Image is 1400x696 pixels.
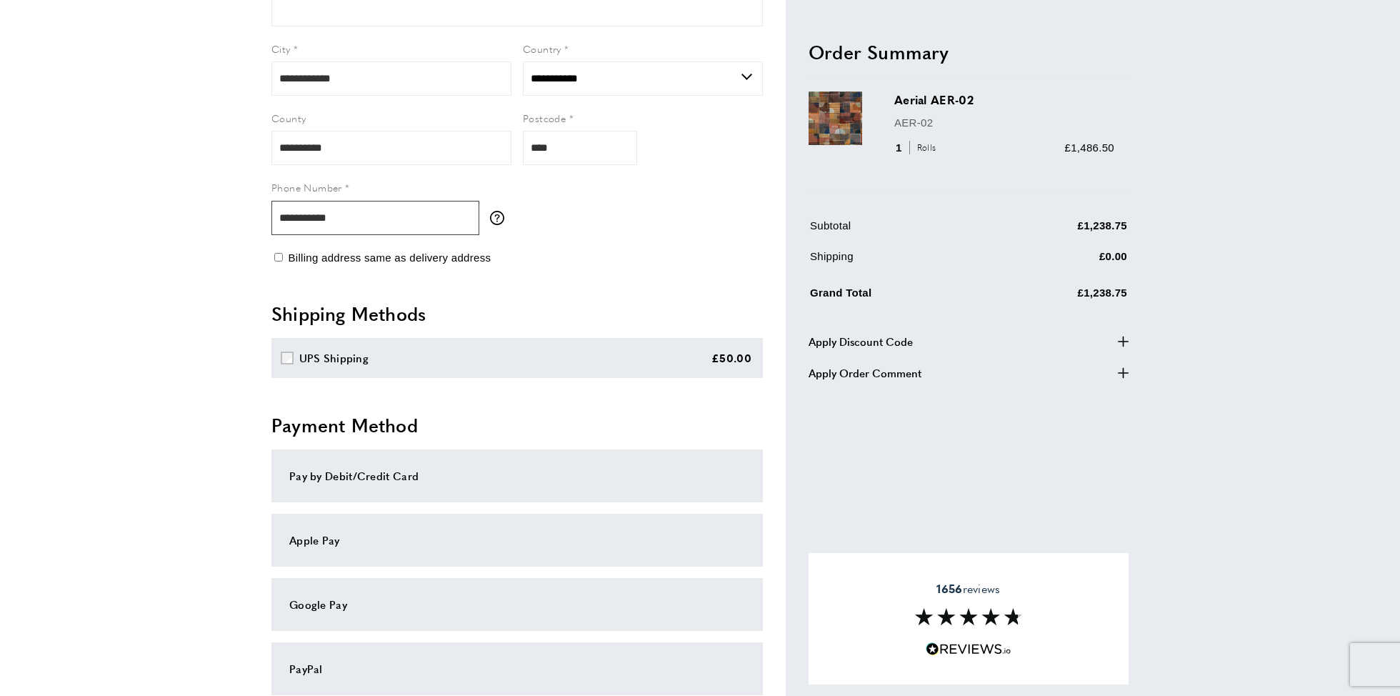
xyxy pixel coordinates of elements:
span: Postcode [523,111,566,125]
td: £0.00 [986,247,1127,275]
h2: Shipping Methods [271,301,763,327]
div: 1 [894,139,941,156]
td: Grand Total [810,281,985,312]
div: Pay by Debit/Credit Card [289,467,745,484]
span: Apply Discount Code [809,332,913,349]
div: PayPal [289,660,745,677]
span: Country [523,41,561,56]
h3: Aerial AER-02 [894,91,1114,108]
div: Apple Pay [289,532,745,549]
td: £1,238.75 [986,217,1127,244]
button: More information [490,211,511,225]
div: £50.00 [711,349,751,367]
td: Shipping [810,247,985,275]
td: Subtotal [810,217,985,244]
span: County [271,111,306,125]
img: Reviews.io 5 stars [926,642,1011,656]
span: City [271,41,291,56]
img: Aerial AER-02 [809,91,862,145]
span: reviews [936,582,1000,596]
div: UPS Shipping [299,349,369,367]
span: Billing address same as delivery address [288,252,491,264]
td: £1,238.75 [986,281,1127,312]
span: Apply Order Comment [809,364,921,381]
div: Google Pay [289,596,745,613]
h2: Payment Method [271,412,763,438]
input: Billing address same as delivery address [274,253,283,262]
p: AER-02 [894,114,1114,131]
span: Phone Number [271,180,342,194]
strong: 1656 [936,580,962,597]
h2: Order Summary [809,39,1129,64]
span: £1,486.50 [1065,141,1114,153]
span: Rolls [909,141,940,154]
img: Reviews section [915,608,1022,625]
